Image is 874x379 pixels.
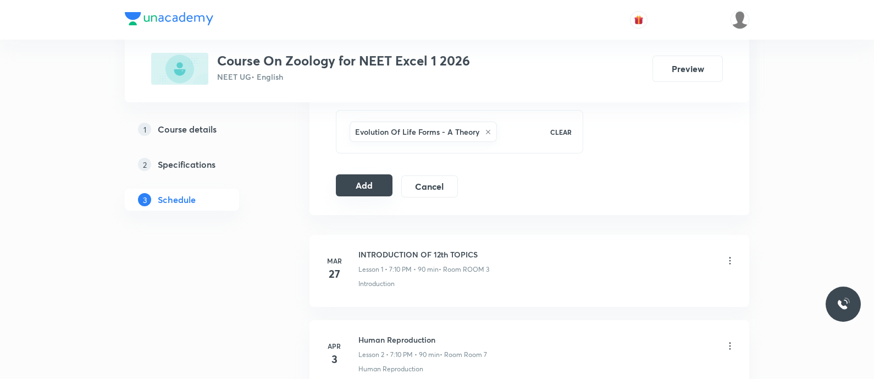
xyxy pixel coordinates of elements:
a: 1Course details [125,118,274,140]
h6: Apr [323,341,345,351]
p: 2 [138,158,151,171]
h6: Mar [323,256,345,266]
h4: 3 [323,351,345,367]
p: Lesson 2 • 7:10 PM • 90 min [358,350,440,360]
p: 1 [138,123,151,136]
h6: Evolution Of Life Forms - A Theory [355,126,479,138]
button: Add [336,174,392,196]
p: Lesson 1 • 7:10 PM • 90 min [358,265,439,274]
p: • Room ROOM 3 [439,265,489,274]
a: 2Specifications [125,153,274,175]
img: E04E7A19-F293-4237-8203-4C1B51A90EE1_plus.png [151,53,208,85]
h3: Course On Zoology for NEET Excel 1 2026 [217,53,470,69]
h5: Course details [158,123,217,136]
h6: Human Reproduction [358,334,487,345]
p: • Room Room 7 [440,350,487,360]
h5: Specifications [158,158,215,171]
h5: Schedule [158,193,196,206]
p: Introduction [358,279,395,289]
img: P Antony [731,10,749,29]
p: NEET UG • English [217,71,470,83]
button: avatar [630,11,648,29]
img: ttu [837,298,850,311]
img: avatar [634,15,644,25]
button: Cancel [401,175,458,197]
h4: 27 [323,266,345,282]
img: Company Logo [125,12,213,25]
h6: INTRODUCTION OF 12th TOPICS [358,249,489,260]
p: 3 [138,193,151,206]
p: Human Reproduction [358,364,423,374]
a: Company Logo [125,12,213,28]
button: Preview [652,56,723,82]
p: CLEAR [550,127,572,137]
